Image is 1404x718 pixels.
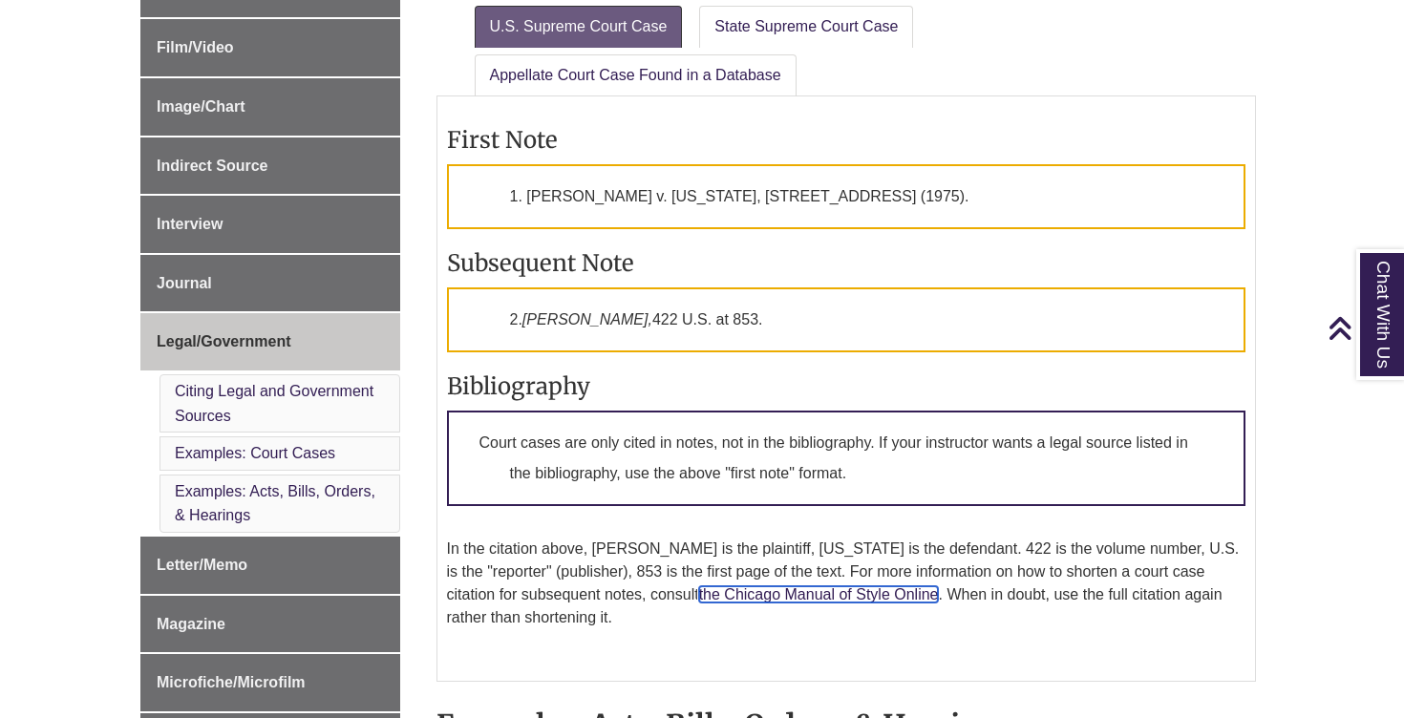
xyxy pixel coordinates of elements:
a: State Supreme Court Case [699,6,913,48]
a: Citing Legal and Government Sources [175,383,373,424]
span: Legal/Government [157,333,290,349]
span: Image/Chart [157,98,245,115]
a: Examples: Acts, Bills, Orders, & Hearings [175,483,375,524]
a: Examples: Court Cases [175,445,335,461]
p: In the citation above, [PERSON_NAME] is the plaintiff, [US_STATE] is the defendant. 422 is the vo... [447,538,1246,629]
em: [PERSON_NAME], [522,311,652,327]
a: Legal/Government [140,313,400,370]
span: Film/Video [157,39,234,55]
span: Letter/Memo [157,557,247,573]
p: Court cases are only cited in notes, not in the bibliography. If your instructor wants a legal so... [447,411,1246,506]
a: Film/Video [140,19,400,76]
p: 1. [PERSON_NAME] v. [US_STATE], [STREET_ADDRESS] (1975). [447,164,1246,229]
span: Microfiche/Microfilm [157,674,306,690]
a: Indirect Source [140,137,400,195]
a: Image/Chart [140,78,400,136]
span: Indirect Source [157,158,267,174]
a: Interview [140,196,400,253]
a: Appellate Court Case Found in a Database [475,54,797,96]
a: Magazine [140,596,400,653]
h3: Subsequent Note [447,248,1246,278]
p: 2. 422 U.S. at 853. [447,287,1246,352]
h3: First Note [447,125,1246,155]
span: Interview [157,216,223,232]
a: Letter/Memo [140,537,400,594]
a: Back to Top [1328,315,1399,341]
a: Microfiche/Microfilm [140,654,400,711]
span: Journal [157,275,212,291]
span: Magazine [157,616,225,632]
a: Journal [140,255,400,312]
h3: Bibliography [447,371,1246,401]
a: the Chicago Manual of Style Online [699,586,939,602]
a: U.S. Supreme Court Case [475,6,683,48]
